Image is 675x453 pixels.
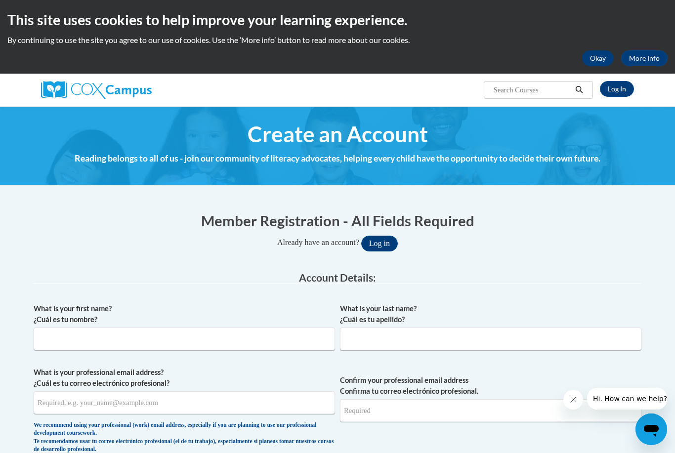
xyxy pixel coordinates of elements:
label: What is your last name? ¿Cuál es tu apellido? [340,303,641,325]
label: Confirm your professional email address Confirma tu correo electrónico profesional. [340,375,641,397]
h4: Reading belongs to all of us - join our community of literacy advocates, helping every child have... [34,152,641,165]
input: Search Courses [493,84,572,96]
h2: This site uses cookies to help improve your learning experience. [7,10,668,30]
iframe: Message from company [587,388,667,410]
button: Log in [361,236,398,251]
span: Account Details: [299,271,376,284]
span: Already have an account? [277,238,359,247]
p: By continuing to use the site you agree to our use of cookies. Use the ‘More info’ button to read... [7,35,668,45]
button: Search [572,84,587,96]
label: What is your first name? ¿Cuál es tu nombre? [34,303,335,325]
span: Create an Account [248,121,428,147]
input: Metadata input [34,328,335,350]
input: Metadata input [340,328,641,350]
img: Cox Campus [41,81,152,99]
a: More Info [621,50,668,66]
input: Required [340,399,641,422]
button: Okay [582,50,614,66]
a: Log In [600,81,634,97]
h1: Member Registration - All Fields Required [34,210,641,231]
input: Metadata input [34,391,335,414]
iframe: Button to launch messaging window [635,413,667,445]
label: What is your professional email address? ¿Cuál es tu correo electrónico profesional? [34,367,335,389]
iframe: Close message [563,390,583,410]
